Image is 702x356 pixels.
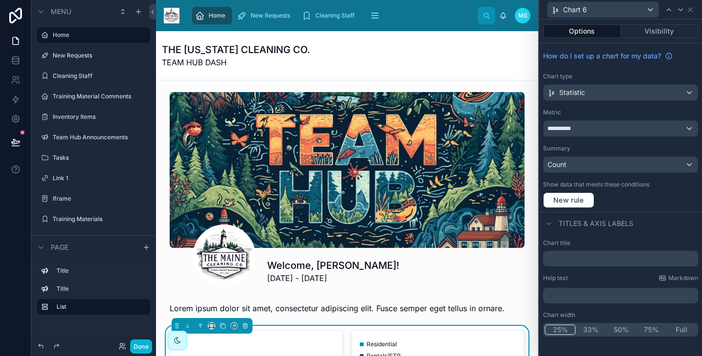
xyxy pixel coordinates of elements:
span: TEAM HUB DASH [162,56,310,68]
button: 50% [606,324,636,335]
span: New Requests [251,12,290,19]
span: Residential [367,340,397,348]
button: Chart 6 [547,1,659,18]
button: Done [130,339,152,354]
div: scrollable content [187,5,478,26]
label: Team Hub Announcements [53,133,148,141]
a: Home [192,7,232,24]
label: Chart width [543,311,575,319]
label: Iframe [53,195,148,203]
button: 33% [576,324,606,335]
span: Menu [51,7,71,17]
span: Chart 6 [563,5,587,15]
span: ms [518,12,527,19]
span: Page [51,243,68,252]
button: 25% [545,324,576,335]
button: Visibility [621,24,699,38]
label: Link 1 [53,174,148,182]
span: Cleaning Staff [315,12,354,19]
div: scrollable content [31,259,156,324]
label: Title [57,285,146,293]
label: Tasks [53,154,148,162]
label: List [57,303,142,311]
img: App logo [164,8,179,23]
label: Chart type [543,73,572,80]
label: Metric [543,109,561,116]
label: Home [53,31,144,39]
button: Full [666,324,697,335]
a: Markdown [659,274,698,282]
span: Statistic [559,88,585,97]
label: Help text [543,274,568,282]
button: Options [543,24,621,38]
label: Training Material Comments [53,93,148,100]
span: Titles & Axis labels [559,219,633,228]
label: Show data that meets these conditions [543,181,649,188]
div: scrollable content [543,286,698,303]
label: New Requests [53,52,148,59]
label: Title [57,267,146,275]
span: New rule [549,196,588,205]
a: New Requests [234,7,297,24]
h1: THE [US_STATE] CLEANING CO. [162,43,310,56]
span: Markdown [668,274,698,282]
label: Chart title [543,239,570,247]
span: How do I set up a chart for my data? [543,51,661,61]
label: Training Materials [53,215,148,223]
button: 75% [636,324,666,335]
a: How do I set up a chart for my data? [543,51,673,61]
label: Summary [543,145,570,152]
button: New rule [543,192,594,208]
label: Cleaning Staff [53,72,148,80]
a: Cleaning Staff [299,7,361,24]
label: Inventory Items [53,113,148,121]
button: Count [543,156,698,173]
span: Home [209,12,225,19]
button: Statistic [543,84,698,101]
span: Count [547,160,566,169]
